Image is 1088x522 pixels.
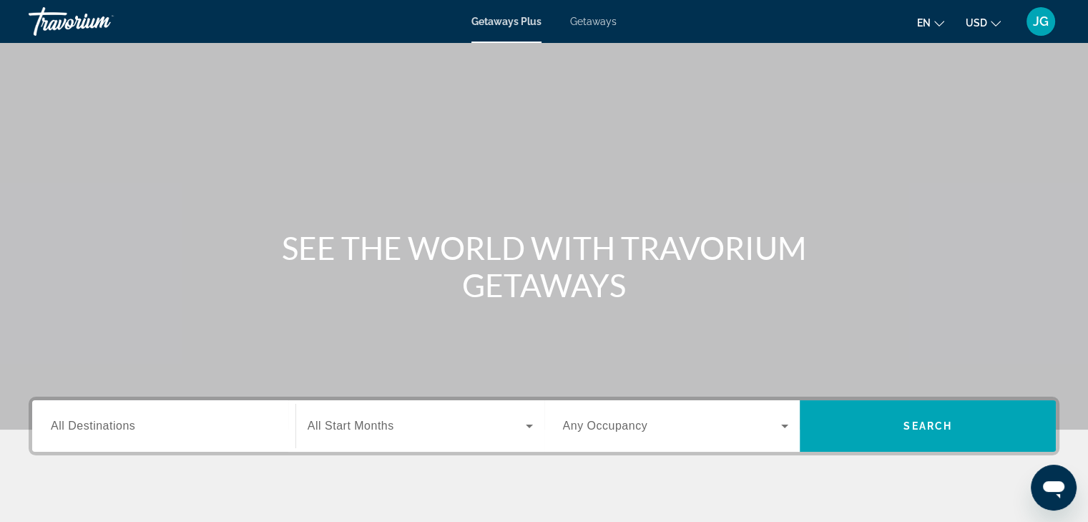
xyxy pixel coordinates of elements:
[800,400,1056,452] button: Search
[917,12,944,33] button: Change language
[966,17,987,29] span: USD
[1031,465,1077,511] iframe: Button to launch messaging window
[966,12,1001,33] button: Change currency
[570,16,617,27] a: Getaways
[563,420,648,432] span: Any Occupancy
[32,400,1056,452] div: Search widget
[51,418,277,435] input: Select destination
[917,17,931,29] span: en
[1033,14,1049,29] span: JG
[903,420,952,432] span: Search
[471,16,541,27] a: Getaways Plus
[276,229,813,304] h1: SEE THE WORLD WITH TRAVORIUM GETAWAYS
[51,420,135,432] span: All Destinations
[1022,6,1059,37] button: User Menu
[29,3,172,40] a: Travorium
[308,420,394,432] span: All Start Months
